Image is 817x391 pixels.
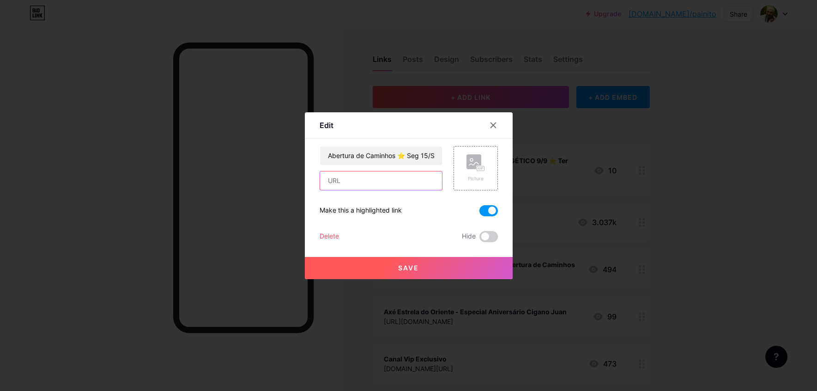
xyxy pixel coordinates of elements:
[320,205,402,216] div: Make this a highlighted link
[320,171,442,190] input: URL
[320,231,339,242] div: Delete
[320,120,333,131] div: Edit
[305,257,513,279] button: Save
[466,175,485,182] div: Picture
[462,231,476,242] span: Hide
[320,147,442,165] input: Title
[398,264,419,272] span: Save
